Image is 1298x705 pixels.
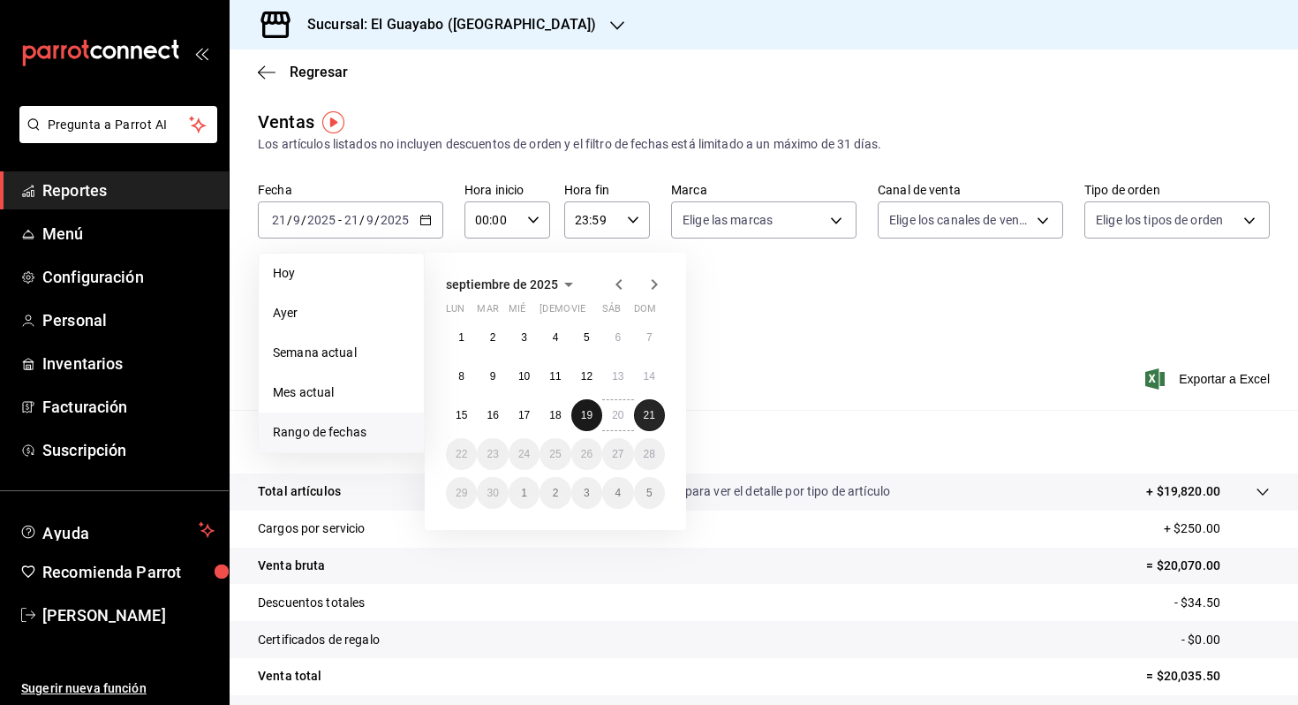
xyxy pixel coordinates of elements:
[194,46,208,60] button: open_drawer_menu
[359,213,365,227] span: /
[258,109,314,135] div: Ventas
[258,631,380,649] p: Certificados de regalo
[292,213,301,227] input: --
[584,487,590,499] abbr: 3 de octubre de 2025
[615,487,621,499] abbr: 4 de octubre de 2025
[581,409,592,421] abbr: 19 de septiembre de 2025
[446,399,477,431] button: 15 de septiembre de 2025
[477,360,508,392] button: 9 de septiembre de 2025
[273,264,410,283] span: Hoy
[549,370,561,383] abbr: 11 de septiembre de 2025
[615,331,621,344] abbr: 6 de septiembre de 2025
[273,344,410,362] span: Semana actual
[477,303,498,322] abbr: martes
[293,14,596,35] h3: Sucursal: El Guayabo ([GEOGRAPHIC_DATA])
[487,409,498,421] abbr: 16 de septiembre de 2025
[42,222,215,246] span: Menú
[1146,557,1270,575] p: = $20,070.00
[446,360,477,392] button: 8 de septiembre de 2025
[42,395,215,419] span: Facturación
[464,184,550,196] label: Hora inicio
[602,322,633,353] button: 6 de septiembre de 2025
[612,409,623,421] abbr: 20 de septiembre de 2025
[12,128,217,147] a: Pregunta a Parrot AI
[518,448,530,460] abbr: 24 de septiembre de 2025
[571,303,585,322] abbr: viernes
[446,277,558,292] span: septiembre de 2025
[1174,594,1270,612] p: - $34.50
[1146,482,1220,501] p: + $19,820.00
[634,303,656,322] abbr: domingo
[458,370,464,383] abbr: 8 de septiembre de 2025
[42,308,215,332] span: Personal
[564,184,650,196] label: Hora fin
[19,106,217,143] button: Pregunta a Parrot AI
[446,303,464,322] abbr: lunes
[521,331,527,344] abbr: 3 de septiembre de 2025
[634,438,665,470] button: 28 de septiembre de 2025
[571,322,602,353] button: 5 de septiembre de 2025
[446,438,477,470] button: 22 de septiembre de 2025
[612,448,623,460] abbr: 27 de septiembre de 2025
[540,477,570,509] button: 2 de octubre de 2025
[258,519,366,538] p: Cargos por servicio
[646,331,653,344] abbr: 7 de septiembre de 2025
[42,265,215,289] span: Configuración
[42,519,192,541] span: Ayuda
[456,409,467,421] abbr: 15 de septiembre de 2025
[273,304,410,322] span: Ayer
[258,135,1270,154] div: Los artículos listados no incluyen descuentos de orden y el filtro de fechas está limitado a un m...
[571,477,602,509] button: 3 de octubre de 2025
[258,557,325,575] p: Venta bruta
[306,213,336,227] input: ----
[571,438,602,470] button: 26 de septiembre de 2025
[889,211,1030,229] span: Elige los canales de venta
[1181,631,1270,649] p: - $0.00
[509,303,525,322] abbr: miércoles
[273,383,410,402] span: Mes actual
[509,477,540,509] button: 1 de octubre de 2025
[571,399,602,431] button: 19 de septiembre de 2025
[644,370,655,383] abbr: 14 de septiembre de 2025
[42,438,215,462] span: Suscripción
[612,370,623,383] abbr: 13 de septiembre de 2025
[290,64,348,80] span: Regresar
[521,487,527,499] abbr: 1 de octubre de 2025
[509,360,540,392] button: 10 de septiembre de 2025
[48,116,190,134] span: Pregunta a Parrot AI
[1084,184,1270,196] label: Tipo de orden
[487,487,498,499] abbr: 30 de septiembre de 2025
[477,399,508,431] button: 16 de septiembre de 2025
[518,409,530,421] abbr: 17 de septiembre de 2025
[518,370,530,383] abbr: 10 de septiembre de 2025
[584,331,590,344] abbr: 5 de septiembre de 2025
[540,438,570,470] button: 25 de septiembre de 2025
[1146,667,1270,686] p: = $20,035.50
[540,322,570,353] button: 4 de septiembre de 2025
[477,477,508,509] button: 30 de septiembre de 2025
[644,409,655,421] abbr: 21 de septiembre de 2025
[602,477,633,509] button: 4 de octubre de 2025
[878,184,1063,196] label: Canal de venta
[683,211,773,229] span: Elige las marcas
[634,360,665,392] button: 14 de septiembre de 2025
[258,64,348,80] button: Regresar
[258,431,1270,452] p: Resumen
[671,184,857,196] label: Marca
[446,477,477,509] button: 29 de septiembre de 2025
[602,399,633,431] button: 20 de septiembre de 2025
[549,409,561,421] abbr: 18 de septiembre de 2025
[366,213,374,227] input: --
[446,322,477,353] button: 1 de septiembre de 2025
[553,487,559,499] abbr: 2 de octubre de 2025
[540,399,570,431] button: 18 de septiembre de 2025
[446,274,579,295] button: septiembre de 2025
[490,331,496,344] abbr: 2 de septiembre de 2025
[380,213,410,227] input: ----
[273,423,410,442] span: Rango de fechas
[634,399,665,431] button: 21 de septiembre de 2025
[490,370,496,383] abbr: 9 de septiembre de 2025
[581,370,592,383] abbr: 12 de septiembre de 2025
[602,303,621,322] abbr: sábado
[602,438,633,470] button: 27 de septiembre de 2025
